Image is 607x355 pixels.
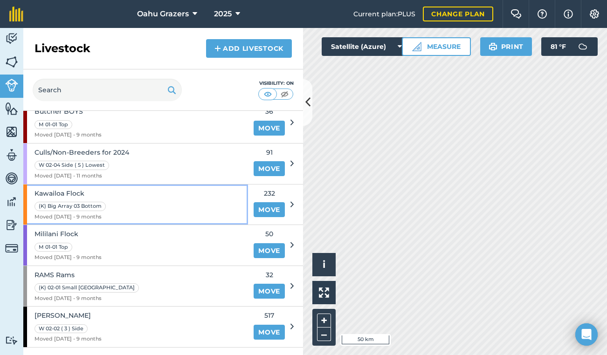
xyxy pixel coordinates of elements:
span: Moved [DATE] - 9 months [34,294,141,303]
button: Satellite (Azure) [322,37,411,56]
span: Culls/Non-Breeders for 2024 [34,147,129,157]
div: W 02-04 Side ( 5 ) Lowest [34,161,109,170]
span: 232 [254,188,285,198]
span: 50 [254,229,285,239]
span: Moved [DATE] - 9 months [34,253,102,262]
img: svg+xml;base64,PHN2ZyB4bWxucz0iaHR0cDovL3d3dy53My5vcmcvMjAwMC9zdmciIHdpZHRoPSIxNCIgaGVpZ2h0PSIyNC... [214,43,221,54]
button: + [317,314,331,328]
span: 32 [254,270,285,280]
span: Kawailoa Flock [34,188,108,198]
a: Move [254,243,285,258]
img: Ruler icon [412,42,421,51]
a: Butcher BOYSM 01-01 TopMoved [DATE] - 9 months [23,102,248,143]
div: Open Intercom Messenger [575,323,598,346]
span: Moved [DATE] - 9 months [34,131,102,139]
span: Moved [DATE] - 9 months [34,213,108,221]
img: svg+xml;base64,PHN2ZyB4bWxucz0iaHR0cDovL3d3dy53My5vcmcvMjAwMC9zdmciIHdpZHRoPSI1NiIgaGVpZ2h0PSI2MC... [5,55,18,69]
span: RAMS Rams [34,270,141,280]
button: i [312,253,336,276]
button: 81 °F [541,37,598,56]
a: Move [254,161,285,176]
img: svg+xml;base64,PHN2ZyB4bWxucz0iaHR0cDovL3d3dy53My5vcmcvMjAwMC9zdmciIHdpZHRoPSIxOSIgaGVpZ2h0PSIyNC... [167,84,176,96]
button: Measure [402,37,471,56]
img: svg+xml;base64,PHN2ZyB4bWxucz0iaHR0cDovL3d3dy53My5vcmcvMjAwMC9zdmciIHdpZHRoPSI1NiIgaGVpZ2h0PSI2MC... [5,102,18,116]
div: M 01-01 Top [34,120,72,130]
span: 517 [254,310,285,321]
h2: Livestock [34,41,90,56]
a: Mililani FlockM 01-01 TopMoved [DATE] - 9 months [23,225,248,266]
a: Move [254,284,285,299]
a: Kawailoa Flock(K) Big Array 03 BottomMoved [DATE] - 9 months [23,184,248,225]
img: svg+xml;base64,PD94bWwgdmVyc2lvbj0iMS4wIiBlbmNvZGluZz0idXRmLTgiPz4KPCEtLSBHZW5lcmF0b3I6IEFkb2JlIE... [5,171,18,185]
span: [PERSON_NAME] [34,310,102,321]
a: Move [254,121,285,136]
img: A cog icon [589,9,600,19]
span: 36 [254,106,285,116]
span: Butcher BOYS [34,106,102,116]
a: [PERSON_NAME]W 02-02 ( 3 ) SideMoved [DATE] - 9 months [23,307,248,347]
span: Moved [DATE] - 11 months [34,172,129,180]
input: Search [33,79,182,101]
a: Move [254,202,285,217]
span: Current plan : PLUS [353,9,415,19]
img: svg+xml;base64,PD94bWwgdmVyc2lvbj0iMS4wIiBlbmNvZGluZz0idXRmLTgiPz4KPCEtLSBHZW5lcmF0b3I6IEFkb2JlIE... [5,148,18,162]
span: i [323,259,325,270]
a: Add Livestock [206,39,292,58]
div: M 01-01 Top [34,243,72,252]
img: Four arrows, one pointing top left, one top right, one bottom right and the last bottom left [319,287,329,298]
a: Culls/Non-Breeders for 2024W 02-04 Side ( 5 ) LowestMoved [DATE] - 11 months [23,143,248,184]
img: svg+xml;base64,PD94bWwgdmVyc2lvbj0iMS4wIiBlbmNvZGluZz0idXRmLTgiPz4KPCEtLSBHZW5lcmF0b3I6IEFkb2JlIE... [5,195,18,209]
div: (K) 02-01 Small [GEOGRAPHIC_DATA] [34,283,139,293]
span: 91 [254,147,285,157]
img: A question mark icon [537,9,548,19]
a: Change plan [423,7,493,21]
span: 2025 [214,8,232,20]
span: Moved [DATE] - 9 months [34,335,102,343]
img: svg+xml;base64,PHN2ZyB4bWxucz0iaHR0cDovL3d3dy53My5vcmcvMjAwMC9zdmciIHdpZHRoPSI1NiIgaGVpZ2h0PSI2MC... [5,125,18,139]
img: svg+xml;base64,PD94bWwgdmVyc2lvbj0iMS4wIiBlbmNvZGluZz0idXRmLTgiPz4KPCEtLSBHZW5lcmF0b3I6IEFkb2JlIE... [573,37,592,56]
a: RAMS Rams(K) 02-01 Small [GEOGRAPHIC_DATA]Moved [DATE] - 9 months [23,266,248,307]
img: svg+xml;base64,PHN2ZyB4bWxucz0iaHR0cDovL3d3dy53My5vcmcvMjAwMC9zdmciIHdpZHRoPSIxOSIgaGVpZ2h0PSIyNC... [489,41,497,52]
img: svg+xml;base64,PD94bWwgdmVyc2lvbj0iMS4wIiBlbmNvZGluZz0idXRmLTgiPz4KPCEtLSBHZW5lcmF0b3I6IEFkb2JlIE... [5,79,18,92]
a: Move [254,325,285,340]
div: W 02-02 ( 3 ) Side [34,324,88,334]
img: fieldmargin Logo [9,7,23,21]
span: Mililani Flock [34,229,102,239]
img: svg+xml;base64,PD94bWwgdmVyc2lvbj0iMS4wIiBlbmNvZGluZz0idXRmLTgiPz4KPCEtLSBHZW5lcmF0b3I6IEFkb2JlIE... [5,242,18,255]
img: svg+xml;base64,PHN2ZyB4bWxucz0iaHR0cDovL3d3dy53My5vcmcvMjAwMC9zdmciIHdpZHRoPSI1MCIgaGVpZ2h0PSI0MC... [279,89,290,99]
button: – [317,328,331,341]
img: svg+xml;base64,PHN2ZyB4bWxucz0iaHR0cDovL3d3dy53My5vcmcvMjAwMC9zdmciIHdpZHRoPSI1MCIgaGVpZ2h0PSI0MC... [262,89,274,99]
span: 81 ° F [551,37,566,56]
img: Two speech bubbles overlapping with the left bubble in the forefront [510,9,522,19]
div: Visibility: On [258,80,294,87]
img: svg+xml;base64,PD94bWwgdmVyc2lvbj0iMS4wIiBlbmNvZGluZz0idXRmLTgiPz4KPCEtLSBHZW5lcmF0b3I6IEFkb2JlIE... [5,32,18,46]
img: svg+xml;base64,PD94bWwgdmVyc2lvbj0iMS4wIiBlbmNvZGluZz0idXRmLTgiPz4KPCEtLSBHZW5lcmF0b3I6IEFkb2JlIE... [5,218,18,232]
button: Print [480,37,532,56]
img: svg+xml;base64,PHN2ZyB4bWxucz0iaHR0cDovL3d3dy53My5vcmcvMjAwMC9zdmciIHdpZHRoPSIxNyIgaGVpZ2h0PSIxNy... [564,8,573,20]
div: (K) Big Array 03 Bottom [34,202,106,211]
span: Oahu Grazers [137,8,189,20]
img: svg+xml;base64,PD94bWwgdmVyc2lvbj0iMS4wIiBlbmNvZGluZz0idXRmLTgiPz4KPCEtLSBHZW5lcmF0b3I6IEFkb2JlIE... [5,336,18,345]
